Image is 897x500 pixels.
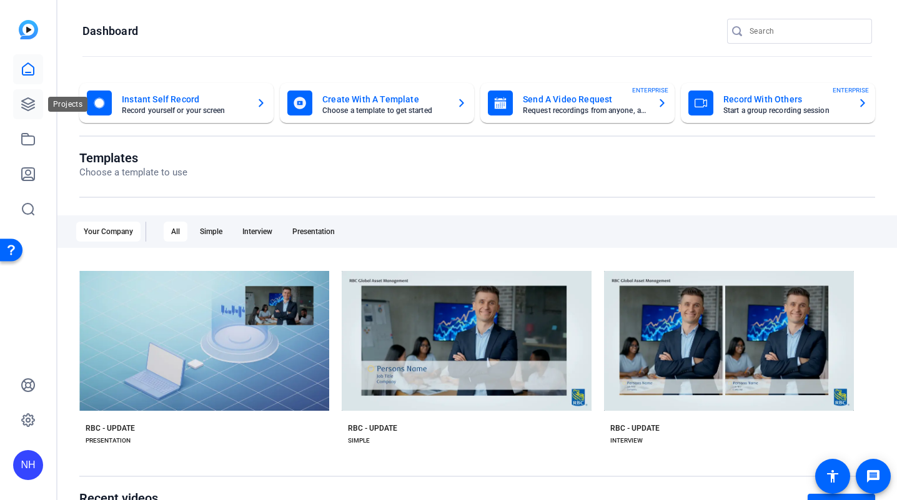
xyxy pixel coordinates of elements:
p: Choose a template to use [79,165,187,180]
button: Record With OthersStart a group recording sessionENTERPRISE [681,83,875,123]
div: Presentation [285,222,342,242]
mat-card-subtitle: Request recordings from anyone, anywhere [523,107,647,114]
mat-card-title: Send A Video Request [523,92,647,107]
div: Interview [235,222,280,242]
div: RBC - UPDATE [348,423,397,433]
h1: Templates [79,150,187,165]
mat-card-title: Create With A Template [322,92,447,107]
img: blue-gradient.svg [19,20,38,39]
mat-card-subtitle: Start a group recording session [723,107,848,114]
button: Send A Video RequestRequest recordings from anyone, anywhereENTERPRISE [480,83,675,123]
div: Projects [48,97,87,112]
div: All [164,222,187,242]
mat-card-subtitle: Record yourself or your screen [122,107,246,114]
div: NH [13,450,43,480]
mat-card-title: Record With Others [723,92,848,107]
mat-card-subtitle: Choose a template to get started [322,107,447,114]
div: PRESENTATION [86,436,131,446]
mat-icon: accessibility [825,469,840,484]
span: ENTERPRISE [632,86,668,95]
input: Search [750,24,862,39]
div: Simple [192,222,230,242]
div: RBC - UPDATE [86,423,135,433]
iframe: Drift Widget Chat Controller [835,438,882,485]
h1: Dashboard [82,24,138,39]
div: Your Company [76,222,141,242]
mat-card-title: Instant Self Record [122,92,246,107]
div: SIMPLE [348,436,370,446]
div: RBC - UPDATE [610,423,660,433]
button: Create With A TemplateChoose a template to get started [280,83,474,123]
span: ENTERPRISE [833,86,869,95]
button: Instant Self RecordRecord yourself or your screen [79,83,274,123]
div: INTERVIEW [610,436,643,446]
